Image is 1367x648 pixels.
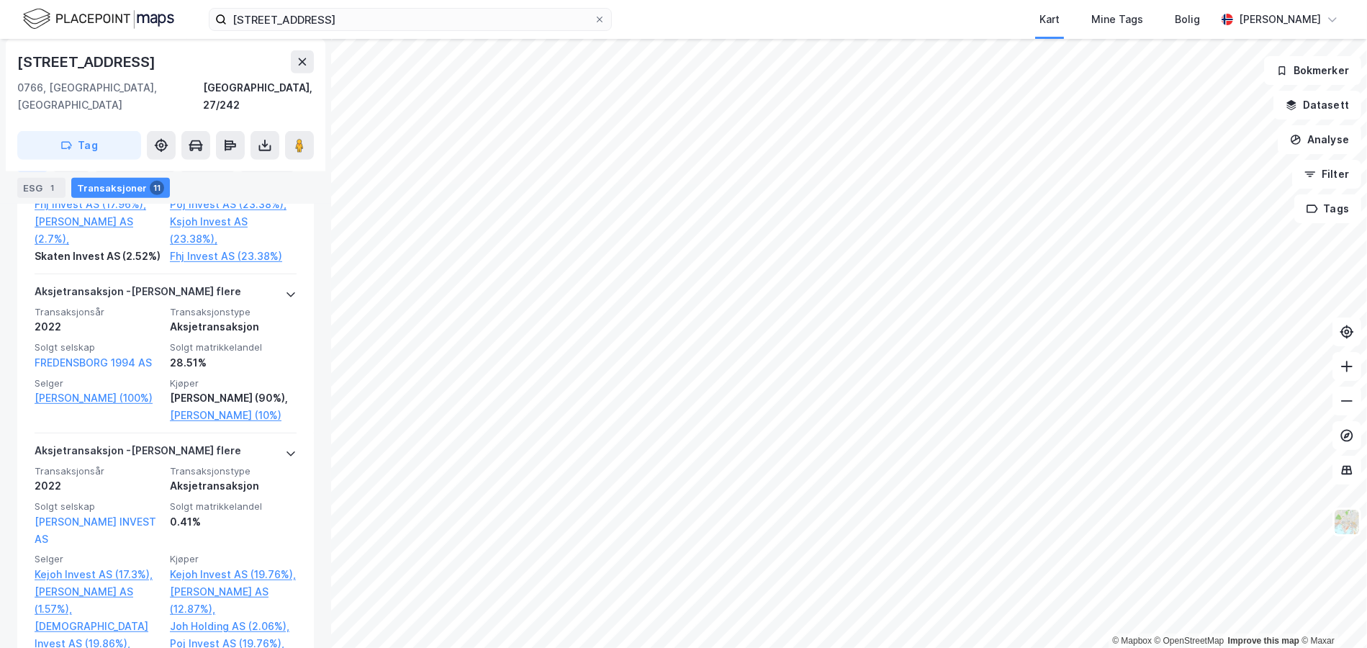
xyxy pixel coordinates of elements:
[170,318,297,336] div: Aksjetransaksjon
[35,283,241,306] div: Aksjetransaksjon - [PERSON_NAME] flere
[170,583,297,618] a: [PERSON_NAME] AS (12.87%),
[23,6,174,32] img: logo.f888ab2527a4732fd821a326f86c7f29.svg
[35,213,161,248] a: [PERSON_NAME] AS (2.7%),
[170,553,297,565] span: Kjøper
[170,354,297,372] div: 28.51%
[35,566,161,583] a: Kejoh Invest AS (17.3%),
[17,50,158,73] div: [STREET_ADDRESS]
[170,465,297,477] span: Transaksjonstype
[17,79,203,114] div: 0766, [GEOGRAPHIC_DATA], [GEOGRAPHIC_DATA]
[1295,579,1367,648] div: Kontrollprogram for chat
[35,500,161,513] span: Solgt selskap
[1039,11,1060,28] div: Kart
[170,477,297,495] div: Aksjetransaksjon
[35,583,161,618] a: [PERSON_NAME] AS (1.57%),
[1273,91,1361,120] button: Datasett
[35,306,161,318] span: Transaksjonsår
[35,516,156,545] a: [PERSON_NAME] INVEST AS
[1175,11,1200,28] div: Bolig
[1155,636,1224,646] a: OpenStreetMap
[1264,56,1361,85] button: Bokmerker
[170,341,297,354] span: Solgt matrikkelandel
[35,341,161,354] span: Solgt selskap
[35,196,161,213] a: Fhj Invest AS (17.96%),
[1228,636,1299,646] a: Improve this map
[35,318,161,336] div: 2022
[71,178,170,198] div: Transaksjoner
[45,181,60,195] div: 1
[170,407,297,424] a: [PERSON_NAME] (10%)
[170,248,297,265] a: Fhj Invest AS (23.38%)
[1112,636,1152,646] a: Mapbox
[35,553,161,565] span: Selger
[170,213,297,248] a: Ksjoh Invest AS (23.38%),
[170,196,297,213] a: Poj Invest AS (23.38%),
[203,79,314,114] div: [GEOGRAPHIC_DATA], 27/242
[227,9,594,30] input: Søk på adresse, matrikkel, gårdeiere, leietakere eller personer
[170,618,297,635] a: Joh Holding AS (2.06%),
[1294,194,1361,223] button: Tags
[1239,11,1321,28] div: [PERSON_NAME]
[1278,125,1361,154] button: Analyse
[1295,579,1367,648] iframe: Chat Widget
[17,178,66,198] div: ESG
[170,566,297,583] a: Kejoh Invest AS (19.76%),
[35,477,161,495] div: 2022
[17,131,141,160] button: Tag
[1292,160,1361,189] button: Filter
[170,306,297,318] span: Transaksjonstype
[170,377,297,390] span: Kjøper
[35,248,161,265] div: Skaten Invest AS (2.52%)
[35,356,152,369] a: FREDENSBORG 1994 AS
[1091,11,1143,28] div: Mine Tags
[35,465,161,477] span: Transaksjonsår
[1333,508,1361,536] img: Z
[35,442,241,465] div: Aksjetransaksjon - [PERSON_NAME] flere
[150,181,164,195] div: 11
[170,500,297,513] span: Solgt matrikkelandel
[35,390,161,407] a: [PERSON_NAME] (100%)
[170,513,297,531] div: 0.41%
[170,390,297,407] div: [PERSON_NAME] (90%),
[35,377,161,390] span: Selger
